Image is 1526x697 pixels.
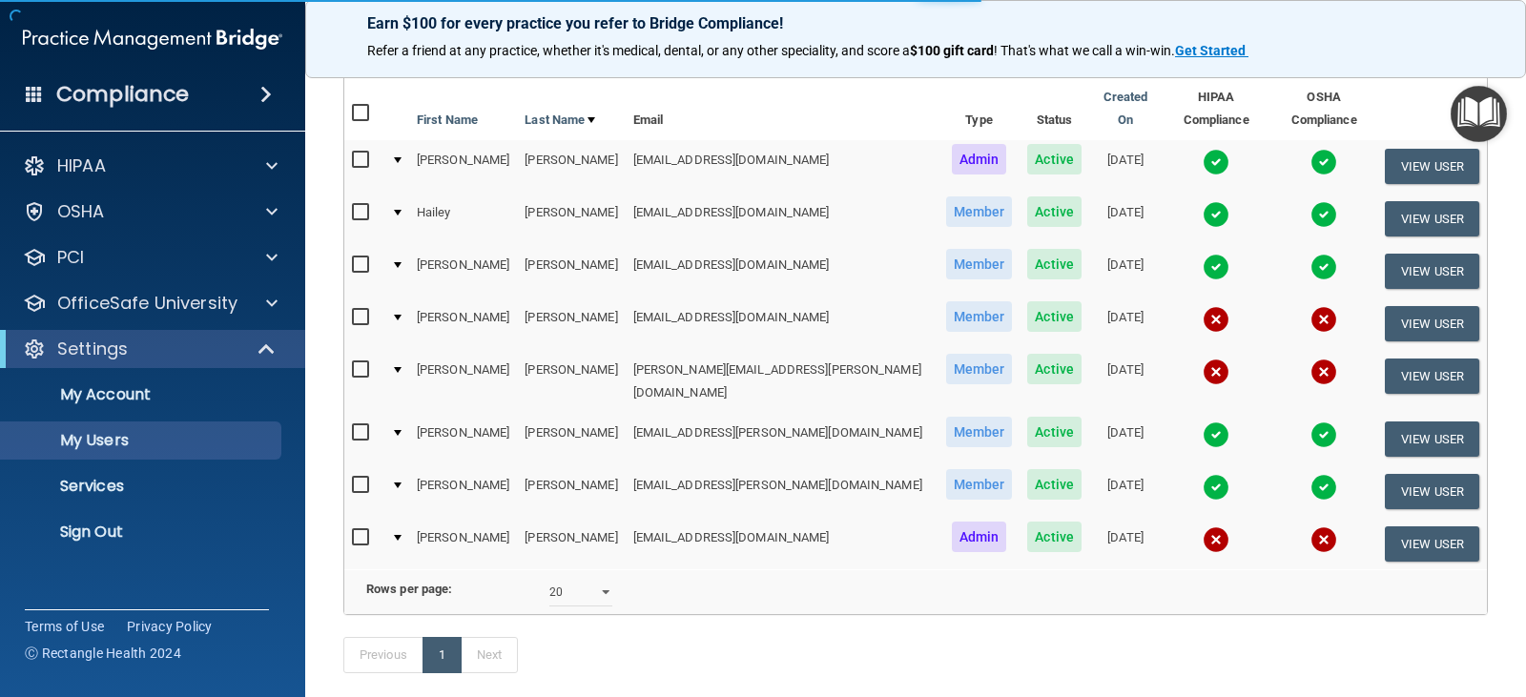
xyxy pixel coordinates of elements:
[517,465,625,518] td: [PERSON_NAME]
[1385,421,1479,457] button: View User
[1089,350,1162,413] td: [DATE]
[409,193,517,245] td: Hailey
[25,644,181,663] span: Ⓒ Rectangle Health 2024
[409,465,517,518] td: [PERSON_NAME]
[626,518,938,569] td: [EMAIL_ADDRESS][DOMAIN_NAME]
[1089,140,1162,193] td: [DATE]
[517,518,625,569] td: [PERSON_NAME]
[366,582,452,596] b: Rows per page:
[1027,522,1082,552] span: Active
[1027,301,1082,332] span: Active
[626,78,938,140] th: Email
[946,249,1013,279] span: Member
[127,617,213,636] a: Privacy Policy
[409,245,517,297] td: [PERSON_NAME]
[946,196,1013,227] span: Member
[12,477,273,496] p: Services
[1203,254,1229,280] img: tick.e7d51cea.svg
[1089,193,1162,245] td: [DATE]
[1203,526,1229,553] img: cross.ca9f0e7f.svg
[517,245,625,297] td: [PERSON_NAME]
[25,617,104,636] a: Terms of Use
[1203,421,1229,448] img: tick.e7d51cea.svg
[1089,413,1162,465] td: [DATE]
[1027,196,1082,227] span: Active
[409,297,517,350] td: [PERSON_NAME]
[367,14,1464,32] p: Earn $100 for every practice you refer to Bridge Compliance!
[1089,465,1162,518] td: [DATE]
[517,297,625,350] td: [PERSON_NAME]
[1310,359,1337,385] img: cross.ca9f0e7f.svg
[1385,201,1479,236] button: View User
[1310,254,1337,280] img: tick.e7d51cea.svg
[1203,359,1229,385] img: cross.ca9f0e7f.svg
[461,637,518,673] a: Next
[23,154,278,177] a: HIPAA
[1175,43,1246,58] strong: Get Started
[938,78,1021,140] th: Type
[1203,201,1229,228] img: tick.e7d51cea.svg
[1203,149,1229,175] img: tick.e7d51cea.svg
[1203,474,1229,501] img: tick.e7d51cea.svg
[1310,526,1337,553] img: cross.ca9f0e7f.svg
[57,154,106,177] p: HIPAA
[1310,149,1337,175] img: tick.e7d51cea.svg
[23,338,277,360] a: Settings
[1027,249,1082,279] span: Active
[1385,359,1479,394] button: View User
[994,43,1175,58] span: ! That's what we call a win-win.
[946,354,1013,384] span: Member
[626,350,938,413] td: [PERSON_NAME][EMAIL_ADDRESS][PERSON_NAME][DOMAIN_NAME]
[1027,469,1082,500] span: Active
[517,350,625,413] td: [PERSON_NAME]
[1020,78,1089,140] th: Status
[57,246,84,269] p: PCI
[1027,417,1082,447] span: Active
[525,109,595,132] a: Last Name
[626,193,938,245] td: [EMAIL_ADDRESS][DOMAIN_NAME]
[343,637,423,673] a: Previous
[367,43,910,58] span: Refer a friend at any practice, whether it's medical, dental, or any other speciality, and score a
[409,350,517,413] td: [PERSON_NAME]
[1162,78,1270,140] th: HIPAA Compliance
[1089,518,1162,569] td: [DATE]
[626,465,938,518] td: [EMAIL_ADDRESS][PERSON_NAME][DOMAIN_NAME]
[1175,43,1248,58] a: Get Started
[1097,86,1154,132] a: Created On
[23,246,278,269] a: PCI
[1385,526,1479,562] button: View User
[1310,421,1337,448] img: tick.e7d51cea.svg
[952,144,1007,174] span: Admin
[409,140,517,193] td: [PERSON_NAME]
[952,522,1007,552] span: Admin
[423,637,462,673] a: 1
[517,140,625,193] td: [PERSON_NAME]
[1203,306,1229,333] img: cross.ca9f0e7f.svg
[409,413,517,465] td: [PERSON_NAME]
[12,523,273,542] p: Sign Out
[1385,254,1479,289] button: View User
[517,193,625,245] td: [PERSON_NAME]
[57,200,105,223] p: OSHA
[946,417,1013,447] span: Member
[12,431,273,450] p: My Users
[626,140,938,193] td: [EMAIL_ADDRESS][DOMAIN_NAME]
[946,469,1013,500] span: Member
[1027,144,1082,174] span: Active
[1089,245,1162,297] td: [DATE]
[1310,474,1337,501] img: tick.e7d51cea.svg
[57,338,128,360] p: Settings
[517,413,625,465] td: [PERSON_NAME]
[12,385,273,404] p: My Account
[23,200,278,223] a: OSHA
[23,292,278,315] a: OfficeSafe University
[626,297,938,350] td: [EMAIL_ADDRESS][DOMAIN_NAME]
[1089,297,1162,350] td: [DATE]
[1027,354,1082,384] span: Active
[1270,78,1377,140] th: OSHA Compliance
[910,43,994,58] strong: $100 gift card
[626,245,938,297] td: [EMAIL_ADDRESS][DOMAIN_NAME]
[23,20,282,58] img: PMB logo
[1385,149,1479,184] button: View User
[1310,201,1337,228] img: tick.e7d51cea.svg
